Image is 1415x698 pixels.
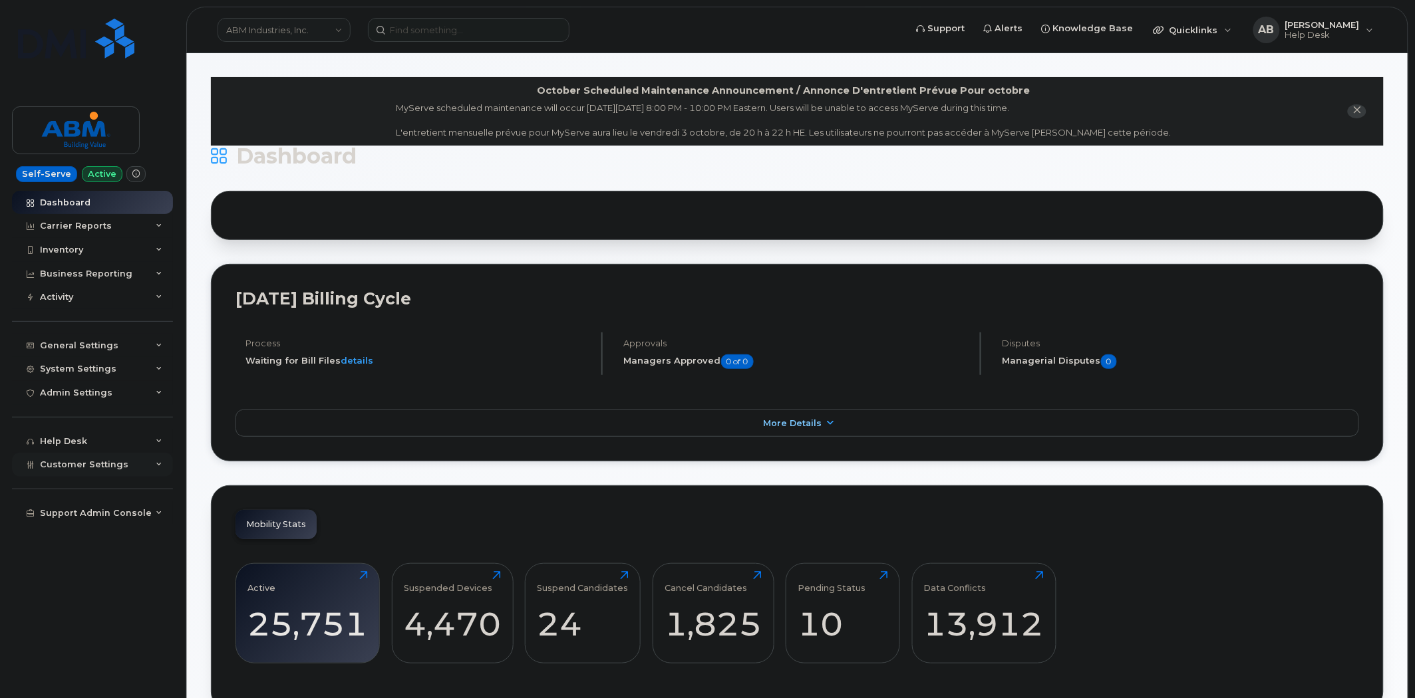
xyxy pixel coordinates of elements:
span: More Details [764,418,822,428]
a: Active25,751 [248,571,368,656]
div: 4,470 [404,604,501,643]
span: 0 [1101,354,1117,369]
h4: Disputes [1003,338,1359,348]
div: 24 [538,604,629,643]
a: Pending Status10 [798,571,888,656]
div: Active [248,571,276,593]
div: 13,912 [924,604,1044,643]
div: Pending Status [798,571,866,593]
h5: Managers Approved [624,354,969,369]
a: Suspended Devices4,470 [404,571,501,656]
div: October Scheduled Maintenance Announcement / Annonce D'entretient Prévue Pour octobre [537,84,1030,98]
span: Dashboard [236,146,357,166]
button: close notification [1348,104,1366,118]
a: Suspend Candidates24 [538,571,629,656]
div: 1,825 [665,604,762,643]
h4: Process [245,338,590,348]
a: Data Conflicts13,912 [924,571,1044,656]
span: 0 of 0 [721,354,754,369]
div: Suspend Candidates [538,571,629,593]
div: Data Conflicts [924,571,987,593]
div: 25,751 [248,604,368,643]
h2: [DATE] Billing Cycle [236,289,1359,308]
a: details [341,355,373,366]
div: Suspended Devices [404,571,492,593]
h5: Managerial Disputes [1003,354,1359,369]
div: Cancel Candidates [665,571,747,593]
a: Cancel Candidates1,825 [665,571,762,656]
div: 10 [798,604,888,643]
div: MyServe scheduled maintenance will occur [DATE][DATE] 8:00 PM - 10:00 PM Eastern. Users will be u... [396,102,1172,139]
li: Waiting for Bill Files [245,354,590,367]
h4: Approvals [624,338,969,348]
